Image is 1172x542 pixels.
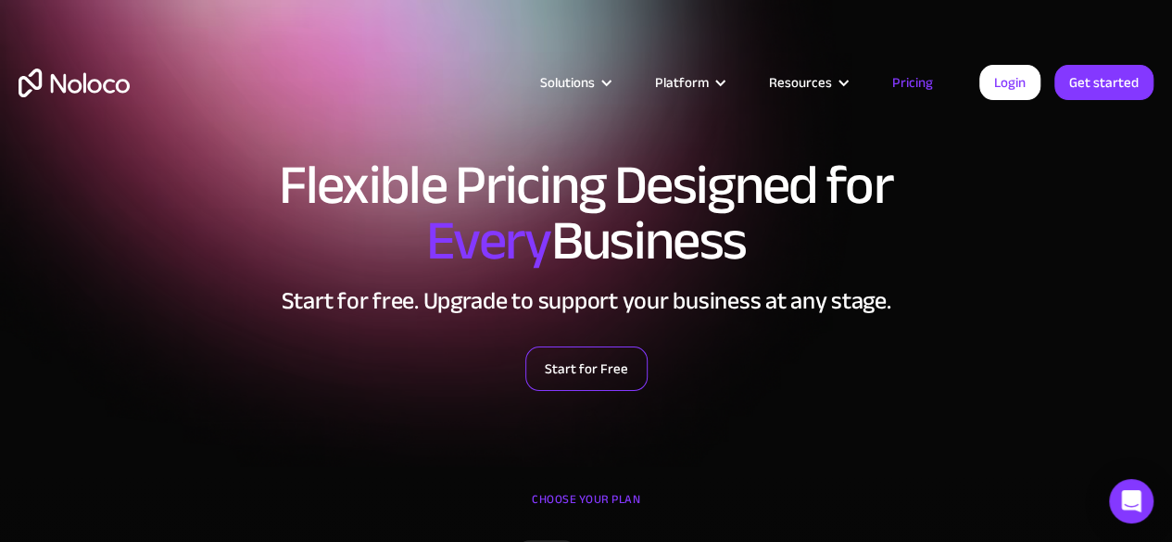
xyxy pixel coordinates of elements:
div: Solutions [517,70,632,95]
div: Resources [769,70,832,95]
h2: Start for free. Upgrade to support your business at any stage. [19,287,1153,315]
div: Resources [746,70,869,95]
div: Solutions [540,70,595,95]
a: Get started [1054,65,1153,100]
div: Platform [632,70,746,95]
a: home [19,69,130,97]
div: CHOOSE YOUR PLAN [19,485,1153,532]
a: Pricing [869,70,956,95]
a: Start for Free [525,347,648,391]
div: Open Intercom Messenger [1109,479,1153,523]
a: Login [979,65,1040,100]
span: Every [426,189,551,293]
div: Platform [655,70,709,95]
h1: Flexible Pricing Designed for Business [19,158,1153,269]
